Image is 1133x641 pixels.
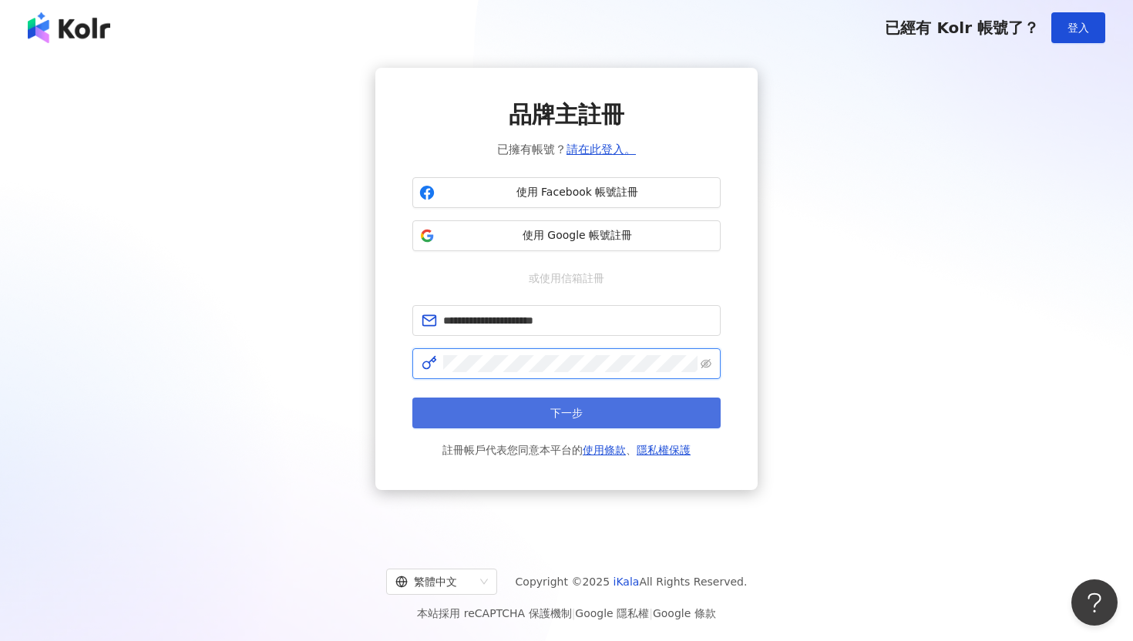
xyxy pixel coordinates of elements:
[412,398,721,428] button: 下一步
[497,140,636,159] span: 已擁有帳號？
[575,607,649,619] a: Google 隱私權
[614,576,640,588] a: iKala
[649,607,653,619] span: |
[637,444,691,456] a: 隱私權保護
[1067,22,1089,34] span: 登入
[518,270,615,287] span: 或使用信箱註冊
[701,358,711,369] span: eye-invisible
[509,99,624,131] span: 品牌主註冊
[885,18,1039,37] span: 已經有 Kolr 帳號了？
[516,572,748,591] span: Copyright © 2025 All Rights Reserved.
[550,407,583,419] span: 下一步
[395,569,474,594] div: 繁體中文
[412,220,721,251] button: 使用 Google 帳號註冊
[1071,579,1118,626] iframe: Help Scout Beacon - Open
[442,441,691,459] span: 註冊帳戶代表您同意本平台的 、
[653,607,716,619] a: Google 條款
[572,607,576,619] span: |
[566,143,636,156] a: 請在此登入。
[417,604,715,623] span: 本站採用 reCAPTCHA 保護機制
[1051,12,1105,43] button: 登入
[412,177,721,208] button: 使用 Facebook 帳號註冊
[441,185,714,200] span: 使用 Facebook 帳號註冊
[583,444,626,456] a: 使用條款
[441,228,714,243] span: 使用 Google 帳號註冊
[28,12,110,43] img: logo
